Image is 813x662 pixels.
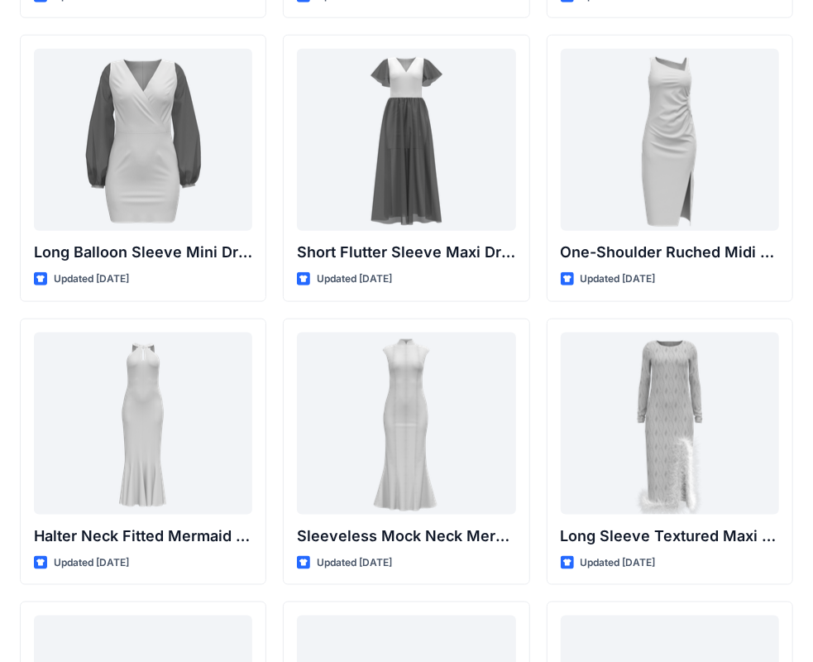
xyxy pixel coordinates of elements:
[34,49,252,231] a: Long Balloon Sleeve Mini Dress with Wrap Bodice
[561,333,779,515] a: Long Sleeve Textured Maxi Dress with Feather Hem
[297,241,515,264] p: Short Flutter Sleeve Maxi Dress with Contrast [PERSON_NAME] and [PERSON_NAME]
[561,49,779,231] a: One-Shoulder Ruched Midi Dress with Slit
[54,271,129,288] p: Updated [DATE]
[561,241,779,264] p: One-Shoulder Ruched Midi Dress with Slit
[34,241,252,264] p: Long Balloon Sleeve Mini Dress with Wrap Bodice
[54,554,129,572] p: Updated [DATE]
[561,525,779,548] p: Long Sleeve Textured Maxi Dress with Feather Hem
[34,333,252,515] a: Halter Neck Fitted Mermaid Gown with Keyhole Detail
[317,271,392,288] p: Updated [DATE]
[581,554,656,572] p: Updated [DATE]
[317,554,392,572] p: Updated [DATE]
[297,525,515,548] p: Sleeveless Mock Neck Mermaid Gown
[581,271,656,288] p: Updated [DATE]
[297,49,515,231] a: Short Flutter Sleeve Maxi Dress with Contrast Bodice and Sheer Overlay
[297,333,515,515] a: Sleeveless Mock Neck Mermaid Gown
[34,525,252,548] p: Halter Neck Fitted Mermaid Gown with Keyhole Detail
